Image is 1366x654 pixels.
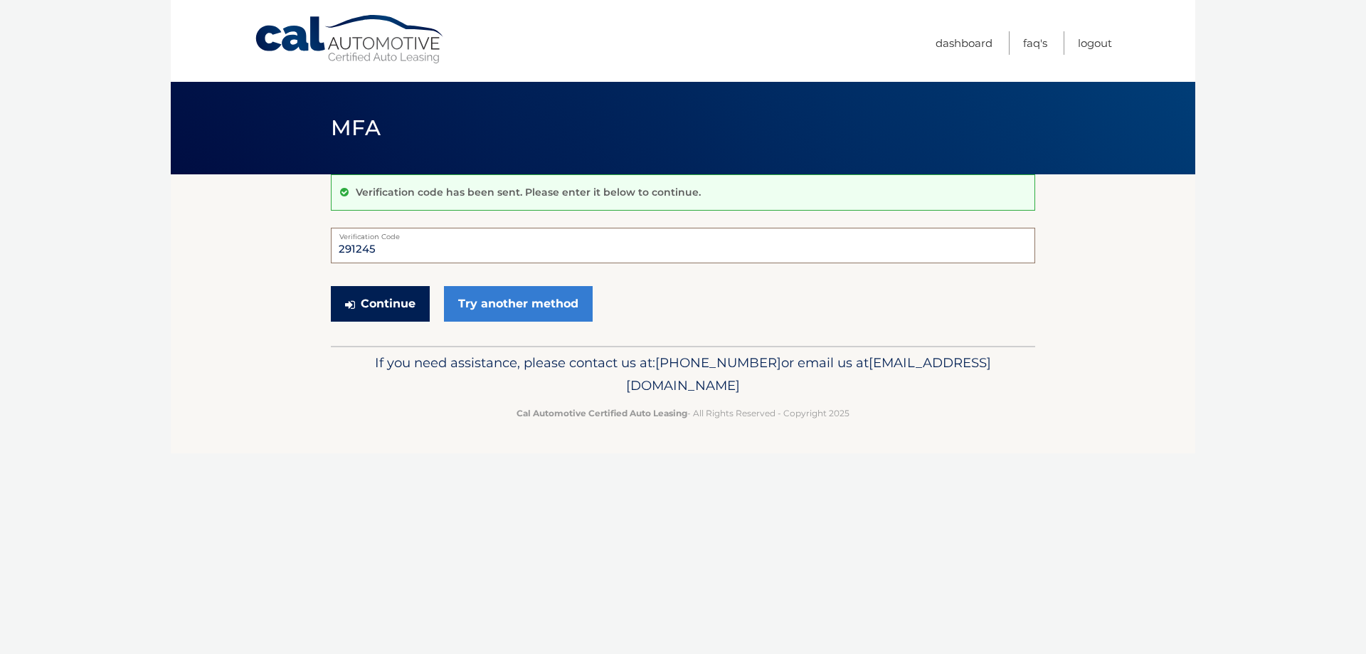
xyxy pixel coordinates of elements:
[331,115,381,141] span: MFA
[444,286,593,322] a: Try another method
[517,408,687,418] strong: Cal Automotive Certified Auto Leasing
[356,186,701,199] p: Verification code has been sent. Please enter it below to continue.
[1023,31,1047,55] a: FAQ's
[936,31,992,55] a: Dashboard
[340,406,1026,421] p: - All Rights Reserved - Copyright 2025
[340,352,1026,397] p: If you need assistance, please contact us at: or email us at
[254,14,446,65] a: Cal Automotive
[331,286,430,322] button: Continue
[626,354,991,394] span: [EMAIL_ADDRESS][DOMAIN_NAME]
[331,228,1035,239] label: Verification Code
[331,228,1035,263] input: Verification Code
[1078,31,1112,55] a: Logout
[655,354,781,371] span: [PHONE_NUMBER]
